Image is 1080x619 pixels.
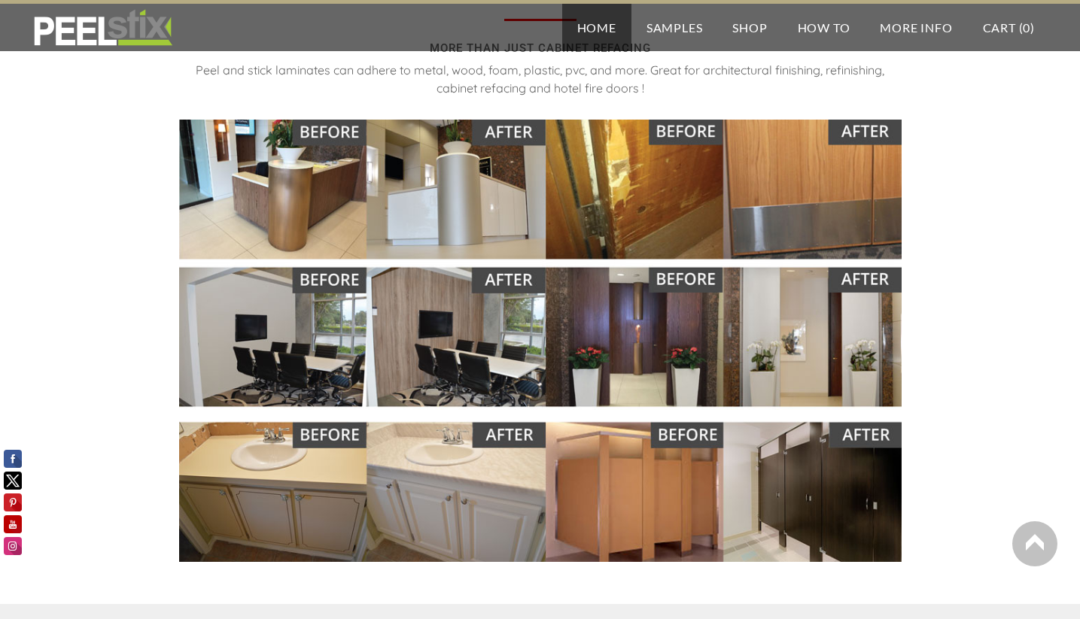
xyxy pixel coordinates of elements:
a: How To [783,4,866,51]
img: REFACE SUPPLIES [30,9,175,47]
div: Peel and stick laminates can adhere to metal, wood, foam, plastic, pvc, and more. Great for archi... [179,61,902,112]
a: Samples [631,4,718,51]
a: More Info [865,4,967,51]
img: Picture [179,120,902,562]
a: Cart (0) [968,4,1050,51]
span: 0 [1023,20,1030,35]
a: Shop [717,4,782,51]
a: Home [562,4,631,51]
